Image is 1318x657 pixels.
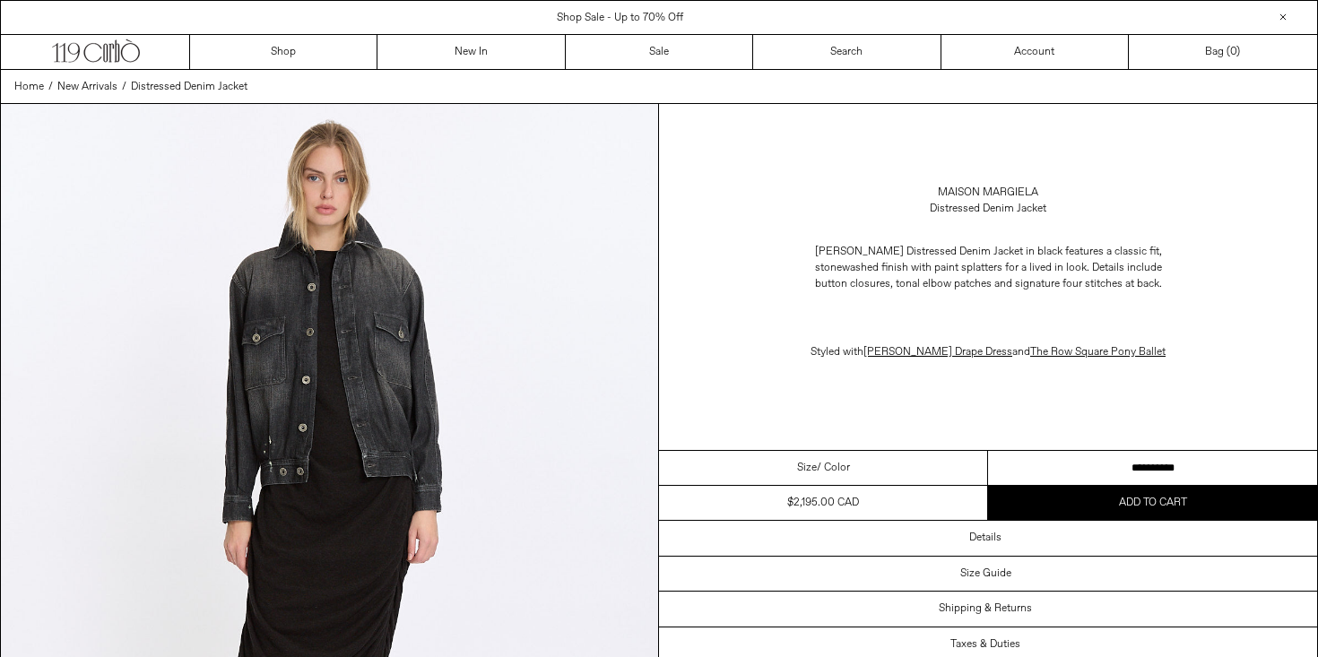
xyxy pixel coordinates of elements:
span: Add to cart [1119,496,1187,510]
a: Distressed Denim Jacket [131,79,247,95]
span: / [48,79,53,95]
h3: Shipping & Returns [939,602,1032,615]
p: [PERSON_NAME] Distressed Denim Jacket in black features a classic fit, stonewashed finish with pa... [809,235,1167,301]
span: / Color [817,460,850,476]
a: The Row Square Pony Ballet [1030,345,1166,359]
h3: Taxes & Duties [950,638,1020,651]
a: Search [753,35,941,69]
a: Shop Sale - Up to 70% Off [557,11,683,25]
span: Home [14,80,44,94]
span: Styled with and [811,345,1166,359]
a: New Arrivals [57,79,117,95]
a: [PERSON_NAME] Drape Dress [863,345,1012,359]
span: Distressed Denim Jacket [131,80,247,94]
span: Size [797,460,817,476]
span: 0 [1230,45,1236,59]
a: New In [377,35,565,69]
a: Shop [190,35,377,69]
div: $2,195.00 CAD [787,495,859,511]
a: Home [14,79,44,95]
a: Sale [566,35,753,69]
a: Maison Margiela [938,185,1038,201]
span: New Arrivals [57,80,117,94]
a: Bag () [1129,35,1316,69]
div: Distressed Denim Jacket [930,201,1046,217]
button: Add to cart [988,486,1317,520]
h3: Size Guide [960,567,1011,580]
h3: Details [969,532,1002,544]
span: ) [1230,44,1240,60]
span: / [122,79,126,95]
a: Account [941,35,1129,69]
